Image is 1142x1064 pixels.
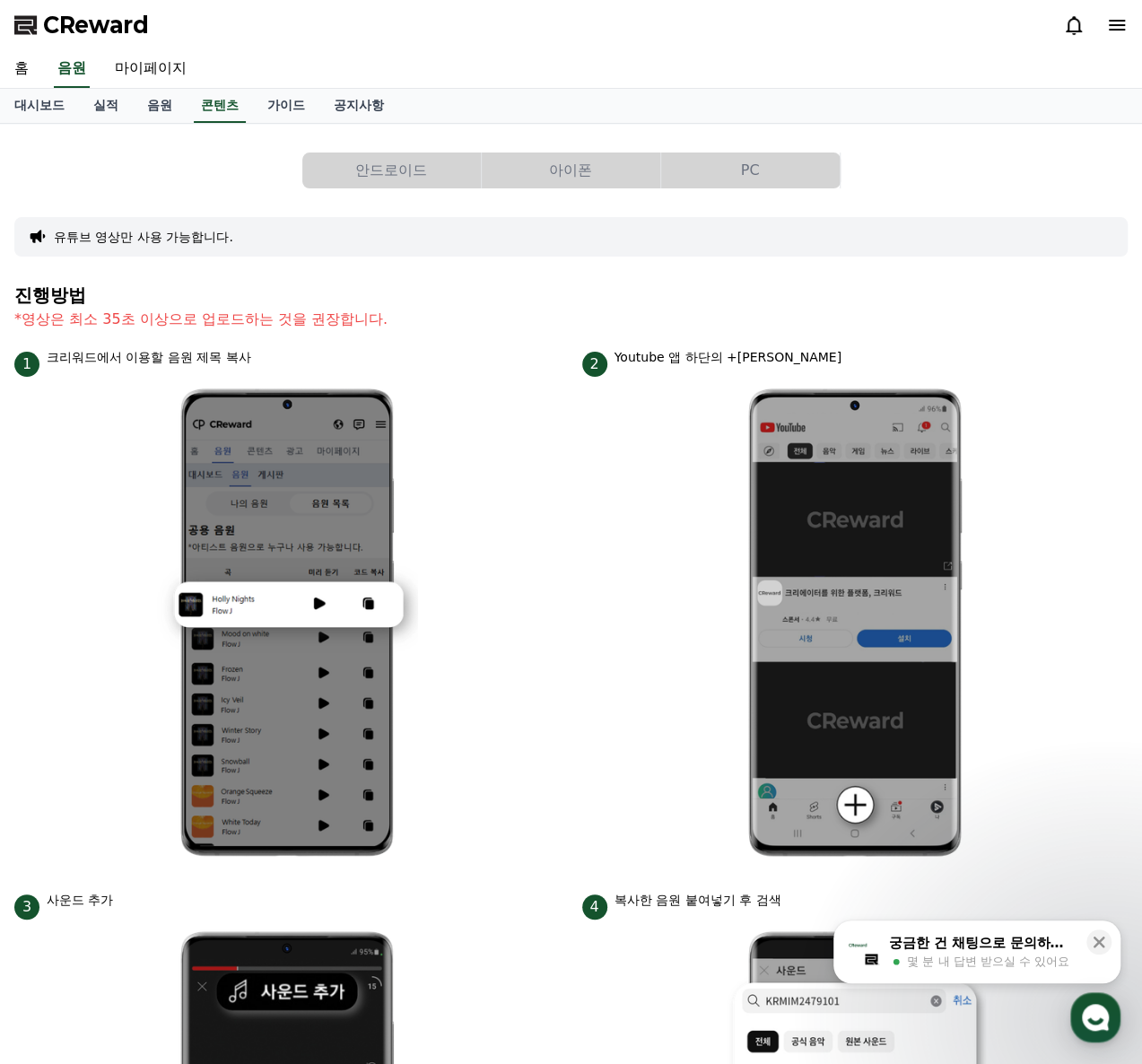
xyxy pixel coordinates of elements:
[615,891,781,910] p: 복사한 음원 붙여넣기 후 검색
[54,228,233,246] button: 유튜브 영상만 사용 가능합니다.
[14,11,149,39] a: CReward
[54,50,90,88] a: 음원
[14,352,39,377] span: 1
[14,309,1128,330] p: *영상은 최소 35초 이상으로 업로드하는 것을 권장합니다.
[615,348,841,367] p: Youtube 앱 하단의 +[PERSON_NAME]
[482,153,660,188] button: 아이폰
[661,153,840,188] button: PC
[231,569,344,614] a: 설정
[100,50,201,88] a: 마이페이지
[43,11,149,39] span: CReward
[133,89,187,123] a: 음원
[118,569,231,614] a: 대화
[253,89,319,123] a: 가이드
[57,596,67,610] span: 홈
[661,153,841,188] a: PC
[14,285,1128,305] h4: 진행방법
[302,153,481,188] button: 안드로이드
[582,894,607,920] span: 4
[724,377,986,869] img: 2.png
[302,153,482,188] a: 안드로이드
[482,153,661,188] a: 아이폰
[319,89,398,123] a: 공지사항
[79,89,133,123] a: 실적
[5,569,118,614] a: 홈
[47,348,251,367] p: 크리워드에서 이용할 음원 제목 복사
[194,89,246,123] a: 콘텐츠
[164,597,186,611] span: 대화
[277,596,299,610] span: 설정
[156,377,418,869] img: 1.png
[14,894,39,920] span: 3
[47,891,113,910] p: 사운드 추가
[582,352,607,377] span: 2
